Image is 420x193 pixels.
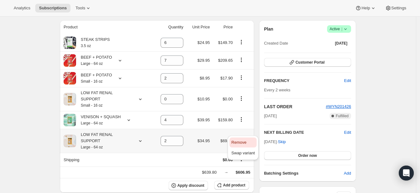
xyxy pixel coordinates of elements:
[223,183,245,188] span: Add product
[344,78,351,84] span: Edit
[278,139,286,145] span: Skip
[236,74,246,81] button: Product actions
[214,181,249,190] button: Add product
[197,118,210,122] span: $39.95
[298,153,317,158] span: Order now
[220,76,233,80] span: $17.90
[81,44,91,48] small: 3.5 oz
[351,4,380,12] button: Help
[218,40,233,45] span: $149.70
[64,72,76,84] img: product img
[64,54,76,67] img: product img
[399,166,414,181] div: Open Intercom Messenger
[64,93,76,105] img: product img
[340,168,355,178] button: Add
[60,153,152,166] th: Shipping
[64,114,76,126] img: product img
[169,181,208,190] button: Apply discount
[177,183,205,188] span: Apply discount
[381,4,410,12] button: Settings
[264,26,273,32] h2: Plan
[212,20,234,34] th: Price
[218,58,233,63] span: $209.65
[76,132,132,150] div: LOW FAT RENAL SUPPORT
[236,39,246,46] button: Product actions
[264,151,351,160] button: Order now
[264,113,277,119] span: [DATE]
[197,40,210,45] span: $24.95
[264,139,286,144] span: [DATE] ·
[10,4,34,12] button: Analytics
[81,145,103,149] small: Large - 64 oz
[39,6,67,11] span: Subscriptions
[64,36,76,49] img: product img
[223,157,233,162] span: $0.00
[326,104,351,110] button: #WYN201426
[229,138,257,147] button: Remove
[391,6,406,11] span: Settings
[264,78,344,84] h2: FREQUENCY
[202,169,217,176] div: $639.80
[264,58,351,67] button: Customer Portal
[81,79,103,84] small: Small - 16 oz
[264,129,344,136] h2: NEXT BILLING DATE
[197,138,210,143] span: $34.95
[264,104,326,110] h2: LAST ORDER
[344,129,351,136] button: Edit
[296,60,325,65] span: Customer Portal
[274,137,289,147] button: Skip
[236,95,246,102] button: Product actions
[336,113,349,118] span: Fulfilled
[185,20,212,34] th: Unit Price
[76,72,112,84] div: BEEF + POTATO
[197,58,210,63] span: $29.95
[344,170,351,176] span: Add
[81,121,103,125] small: Large - 64 oz
[218,118,233,122] span: $159.80
[326,104,351,109] a: #WYN201426
[35,4,70,12] button: Subscriptions
[340,76,355,86] button: Edit
[231,151,255,155] span: Swap variant
[331,39,351,48] button: [DATE]
[152,20,185,34] th: Quantity
[335,41,347,46] span: [DATE]
[72,4,95,12] button: Tools
[60,20,152,34] th: Product
[236,116,246,123] button: Product actions
[264,170,344,176] h6: Batching Settings
[330,26,349,32] span: Active
[76,54,112,67] div: BEEF + POTATO
[76,114,121,126] div: VENISON + SQUASH
[14,6,30,11] span: Analytics
[220,138,233,143] span: $69.90
[197,97,210,101] span: $10.95
[76,90,132,109] div: LOW FAT RENAL SUPPORT
[64,135,76,147] img: product img
[81,61,103,66] small: Large - 64 oz
[236,56,246,63] button: Product actions
[264,88,291,92] span: Every 2 weeks
[75,6,85,11] span: Tools
[224,169,228,176] div: →
[76,36,110,49] div: STEAK STRIPS
[81,103,103,108] small: Small - 16 oz
[236,170,250,175] span: $606.95
[223,97,233,101] span: $0.00
[200,76,210,80] span: $8.95
[229,148,257,158] button: Swap variant
[361,6,370,11] span: Help
[231,140,246,145] span: Remove
[264,40,288,46] span: Created Date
